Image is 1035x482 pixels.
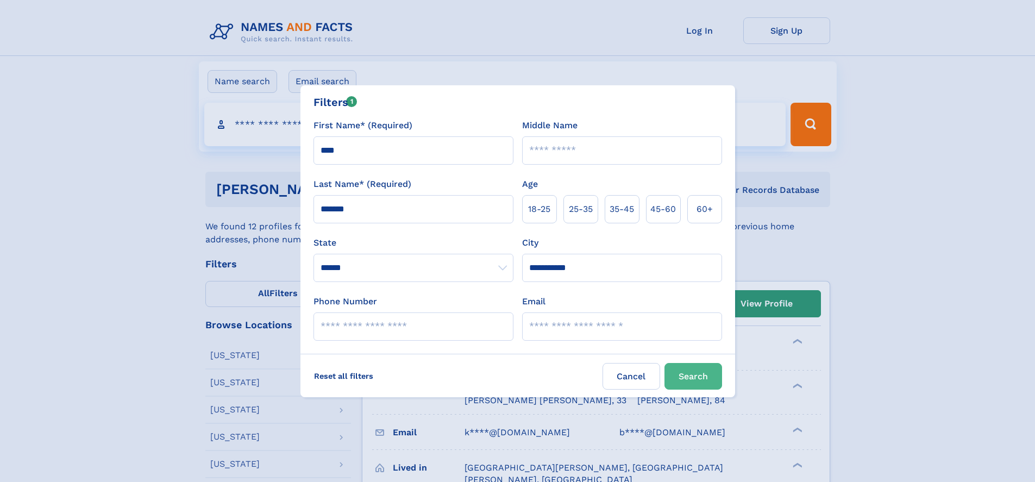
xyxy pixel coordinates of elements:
[313,178,411,191] label: Last Name* (Required)
[522,178,538,191] label: Age
[522,295,545,308] label: Email
[664,363,722,390] button: Search
[569,203,593,216] span: 25‑35
[522,119,578,132] label: Middle Name
[697,203,713,216] span: 60+
[307,363,380,389] label: Reset all filters
[313,119,412,132] label: First Name* (Required)
[313,295,377,308] label: Phone Number
[650,203,676,216] span: 45‑60
[522,236,538,249] label: City
[313,94,357,110] div: Filters
[610,203,634,216] span: 35‑45
[313,236,513,249] label: State
[528,203,550,216] span: 18‑25
[603,363,660,390] label: Cancel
